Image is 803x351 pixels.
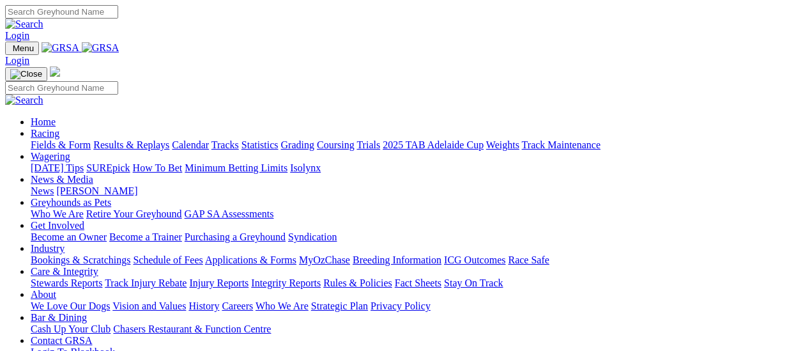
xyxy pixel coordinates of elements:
[31,162,84,173] a: [DATE] Tips
[299,254,350,265] a: MyOzChase
[31,277,798,289] div: Care & Integrity
[5,67,47,81] button: Toggle navigation
[288,231,337,242] a: Syndication
[5,95,43,106] img: Search
[31,324,798,335] div: Bar & Dining
[31,185,798,197] div: News & Media
[31,254,130,265] a: Bookings & Scratchings
[113,324,271,334] a: Chasers Restaurant & Function Centre
[251,277,321,288] a: Integrity Reports
[13,43,34,53] span: Menu
[31,116,56,127] a: Home
[31,266,98,277] a: Care & Integrity
[31,335,92,346] a: Contact GRSA
[172,139,209,150] a: Calendar
[31,139,91,150] a: Fields & Form
[256,300,309,311] a: Who We Are
[5,42,39,55] button: Toggle navigation
[317,139,355,150] a: Coursing
[82,42,119,54] img: GRSA
[31,174,93,185] a: News & Media
[508,254,549,265] a: Race Safe
[31,324,111,334] a: Cash Up Your Club
[189,277,249,288] a: Injury Reports
[211,139,239,150] a: Tracks
[222,300,253,311] a: Careers
[31,128,59,139] a: Racing
[109,231,182,242] a: Become a Trainer
[31,208,798,220] div: Greyhounds as Pets
[371,300,431,311] a: Privacy Policy
[356,139,380,150] a: Trials
[5,81,118,95] input: Search
[31,254,798,266] div: Industry
[133,162,183,173] a: How To Bet
[31,231,798,243] div: Get Involved
[486,139,519,150] a: Weights
[185,208,274,219] a: GAP SA Assessments
[93,139,169,150] a: Results & Replays
[105,277,187,288] a: Track Injury Rebate
[42,42,79,54] img: GRSA
[5,30,29,41] a: Login
[31,277,102,288] a: Stewards Reports
[31,208,84,219] a: Who We Are
[31,220,84,231] a: Get Involved
[31,289,56,300] a: About
[133,254,203,265] a: Schedule of Fees
[112,300,186,311] a: Vision and Values
[5,55,29,66] a: Login
[50,66,60,77] img: logo-grsa-white.png
[86,208,182,219] a: Retire Your Greyhound
[444,277,503,288] a: Stay On Track
[5,5,118,19] input: Search
[31,300,110,311] a: We Love Our Dogs
[205,254,296,265] a: Applications & Forms
[10,69,42,79] img: Close
[31,312,87,323] a: Bar & Dining
[31,197,111,208] a: Greyhounds as Pets
[522,139,600,150] a: Track Maintenance
[185,231,286,242] a: Purchasing a Greyhound
[5,19,43,30] img: Search
[31,139,798,151] div: Racing
[86,162,130,173] a: SUREpick
[31,185,54,196] a: News
[395,277,441,288] a: Fact Sheets
[383,139,484,150] a: 2025 TAB Adelaide Cup
[323,277,392,288] a: Rules & Policies
[353,254,441,265] a: Breeding Information
[56,185,137,196] a: [PERSON_NAME]
[31,231,107,242] a: Become an Owner
[31,162,798,174] div: Wagering
[31,151,70,162] a: Wagering
[31,300,798,312] div: About
[241,139,279,150] a: Statistics
[31,243,65,254] a: Industry
[444,254,505,265] a: ICG Outcomes
[188,300,219,311] a: History
[185,162,287,173] a: Minimum Betting Limits
[290,162,321,173] a: Isolynx
[281,139,314,150] a: Grading
[311,300,368,311] a: Strategic Plan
